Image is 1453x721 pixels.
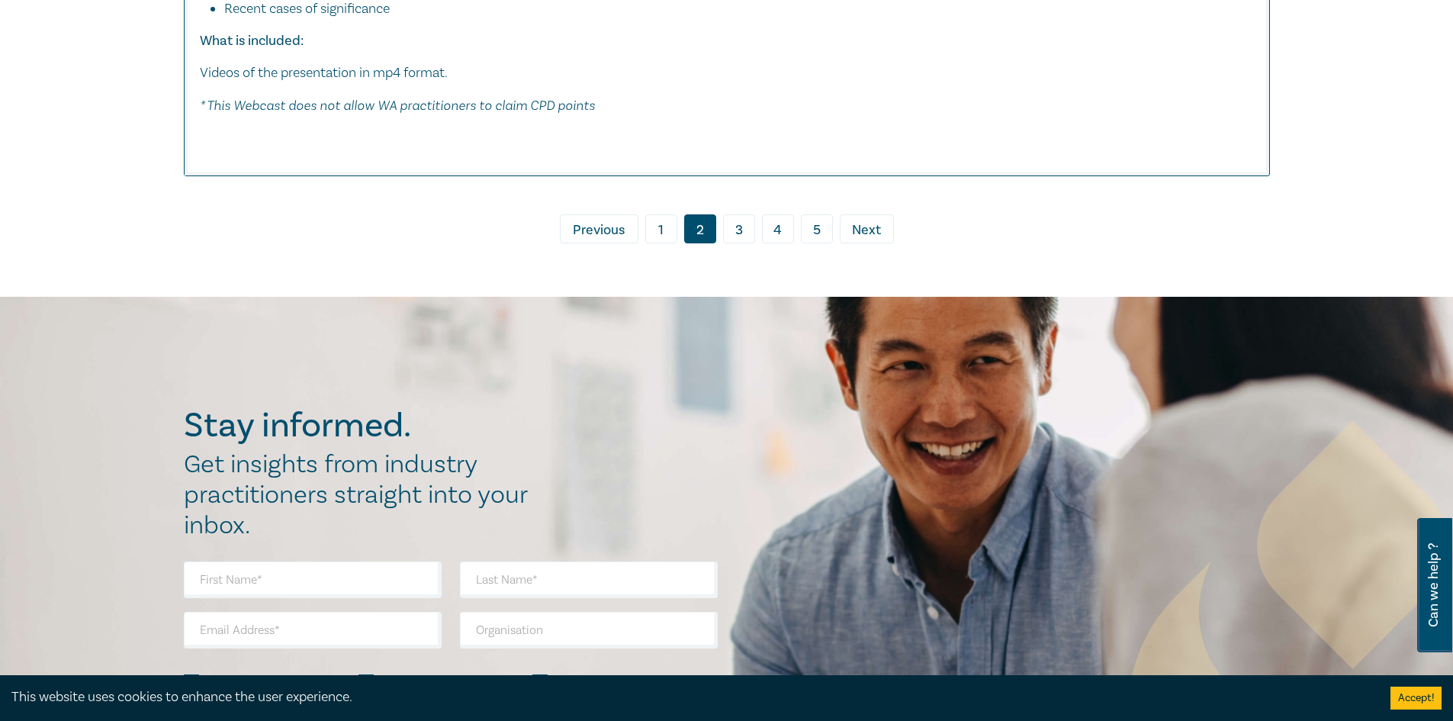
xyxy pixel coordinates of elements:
[723,214,755,243] a: 3
[184,612,442,649] input: Email Address*
[801,214,833,243] a: 5
[207,674,346,694] label: Building & Construction
[840,214,894,243] a: Next
[852,220,881,240] span: Next
[11,687,1368,707] div: This website uses cookies to enhance the user experience.
[381,674,520,694] label: Business and Contracts
[184,449,544,541] h2: Get insights from industry practitioners straight into your inbox.
[645,214,677,243] a: 1
[1426,527,1441,643] span: Can we help ?
[200,63,1254,83] p: Videos of the presentation in mp4 format.
[560,214,638,243] a: Previous
[684,214,716,243] a: 2
[762,214,794,243] a: 4
[184,406,544,446] h2: Stay informed.
[460,562,718,598] input: Last Name*
[555,674,616,694] label: Consumer
[200,32,304,50] strong: What is included:
[184,562,442,598] input: First Name*
[200,97,595,113] em: * This Webcast does not allow WA practitioners to claim CPD points
[460,612,718,649] input: Organisation
[573,220,625,240] span: Previous
[1390,687,1442,710] button: Accept cookies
